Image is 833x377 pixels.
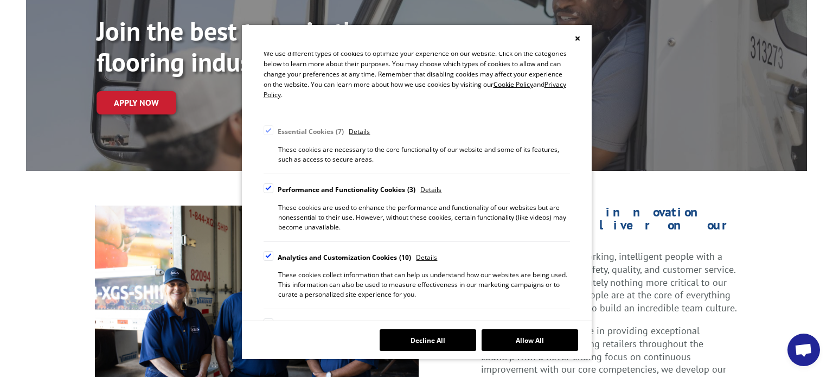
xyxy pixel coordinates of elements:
[278,125,344,138] div: Essential Cookies
[242,25,592,359] div: Cookie Consent Preferences
[399,251,411,264] div: 10
[278,203,570,232] div: These cookies are used to enhance the performance and functionality of our websites but are nones...
[407,183,415,196] div: 3
[278,251,412,264] div: Analytics and Customization Cookies
[787,334,820,366] a: Open chat
[264,80,566,99] span: Privacy Policy
[494,80,533,89] span: Cookie Policy
[278,145,570,164] div: These cookies are necessary to the core functionality of our website and some of its features, su...
[278,318,356,331] div: Advertising Cookies
[572,33,584,44] button: Close
[278,270,570,299] div: These cookies collect information that can help us understand how our websites are being used. Th...
[336,125,344,138] div: 7
[278,183,416,196] div: Performance and Functionality Cookies
[349,125,370,138] span: Details
[380,329,476,351] button: Decline All
[420,183,441,196] span: Details
[344,318,356,331] div: 12
[416,251,437,264] span: Details
[482,329,578,351] button: Allow All
[361,318,382,331] span: Details
[264,48,570,100] p: We use different types of cookies to optimize your experience on our website. Click on the catego...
